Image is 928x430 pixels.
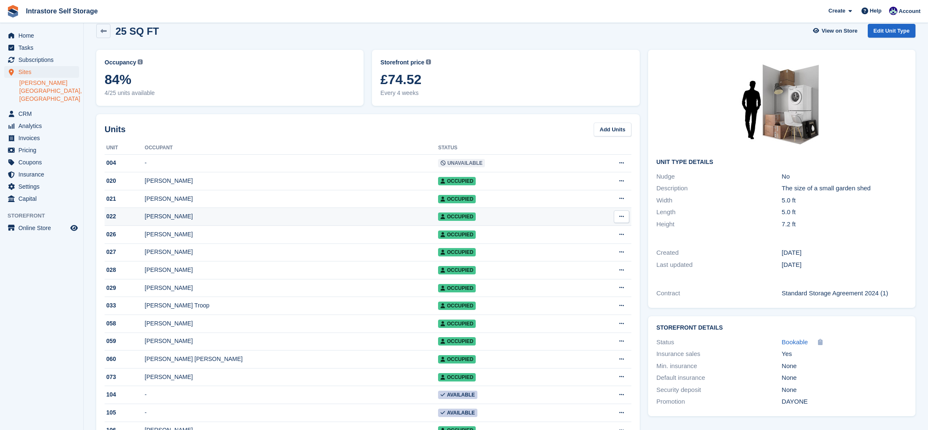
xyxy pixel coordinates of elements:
div: [PERSON_NAME] [145,177,438,185]
div: 021 [105,195,145,203]
a: menu [4,132,79,144]
div: None [782,385,907,395]
div: None [782,361,907,371]
span: Storefront price [380,58,424,67]
div: [PERSON_NAME] Troop [145,301,438,310]
span: Pricing [18,144,69,156]
a: View on Store [812,24,861,38]
div: 033 [105,301,145,310]
th: Occupant [145,141,438,155]
span: Storefront [8,212,83,220]
div: [PERSON_NAME] [145,266,438,274]
span: Tasks [18,42,69,54]
span: Settings [18,181,69,192]
div: Last updated [656,260,782,270]
div: 7.2 ft [782,220,907,229]
span: Occupancy [105,58,136,67]
a: menu [4,181,79,192]
div: [PERSON_NAME] [145,284,438,292]
span: Online Store [18,222,69,234]
span: 84% [105,72,355,87]
a: menu [4,169,79,180]
span: Coupons [18,156,69,168]
div: Insurance sales [656,349,782,359]
div: Security deposit [656,385,782,395]
span: Occupied [438,195,476,203]
th: Status [438,141,579,155]
div: Description [656,184,782,193]
div: [PERSON_NAME] [145,373,438,381]
span: £74.52 [380,72,631,87]
div: 022 [105,212,145,221]
a: menu [4,54,79,66]
div: Width [656,196,782,205]
span: 4/25 units available [105,89,355,97]
span: Sites [18,66,69,78]
a: [PERSON_NAME][GEOGRAPHIC_DATA], [GEOGRAPHIC_DATA] [19,79,79,103]
div: Min. insurance [656,361,782,371]
div: 028 [105,266,145,274]
span: Every 4 weeks [380,89,631,97]
img: Mathew Tremewan [889,7,897,15]
div: 020 [105,177,145,185]
span: Help [870,7,882,15]
h2: 25 SQ FT [115,26,159,37]
a: menu [4,120,79,132]
span: Home [18,30,69,41]
th: Unit [105,141,145,155]
span: Occupied [438,284,476,292]
img: stora-icon-8386f47178a22dfd0bd8f6a31ec36ba5ce8667c1dd55bd0f319d3a0aa187defe.svg [7,5,19,18]
div: 027 [105,248,145,256]
span: Occupied [438,337,476,346]
td: - [145,386,438,404]
span: Occupied [438,266,476,274]
div: 060 [105,355,145,363]
div: The size of a small garden shed [782,184,907,193]
a: Bookable [782,338,808,347]
div: Nudge [656,172,782,182]
img: 20-sqft-unit.jpg [719,58,844,152]
a: menu [4,222,79,234]
span: Unavailable [438,159,485,167]
div: [PERSON_NAME] [PERSON_NAME] [145,355,438,363]
span: Occupied [438,248,476,256]
div: [PERSON_NAME] [145,319,438,328]
div: 105 [105,408,145,417]
td: - [145,404,438,422]
a: Edit Unit Type [868,24,915,38]
span: CRM [18,108,69,120]
a: menu [4,30,79,41]
div: Height [656,220,782,229]
div: 058 [105,319,145,328]
div: Promotion [656,397,782,407]
span: Insurance [18,169,69,180]
div: 073 [105,373,145,381]
span: Occupied [438,355,476,363]
div: [PERSON_NAME] [145,248,438,256]
span: Occupied [438,373,476,381]
div: Standard Storage Agreement 2024 (1) [782,289,907,298]
span: Available [438,391,477,399]
a: menu [4,42,79,54]
div: None [782,373,907,383]
h2: Storefront Details [656,325,907,331]
div: 104 [105,390,145,399]
a: menu [4,144,79,156]
a: Preview store [69,223,79,233]
div: 004 [105,159,145,167]
div: Status [656,338,782,347]
span: Analytics [18,120,69,132]
h2: Units [105,123,126,136]
div: 026 [105,230,145,239]
div: Yes [782,349,907,359]
div: 5.0 ft [782,196,907,205]
span: Occupied [438,230,476,239]
div: Default insurance [656,373,782,383]
div: [PERSON_NAME] [145,195,438,203]
div: Length [656,207,782,217]
img: icon-info-grey-7440780725fd019a000dd9b08b2336e03edf1995a4989e88bcd33f0948082b44.svg [138,59,143,64]
a: menu [4,193,79,205]
div: [DATE] [782,260,907,270]
div: 059 [105,337,145,346]
div: No [782,172,907,182]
